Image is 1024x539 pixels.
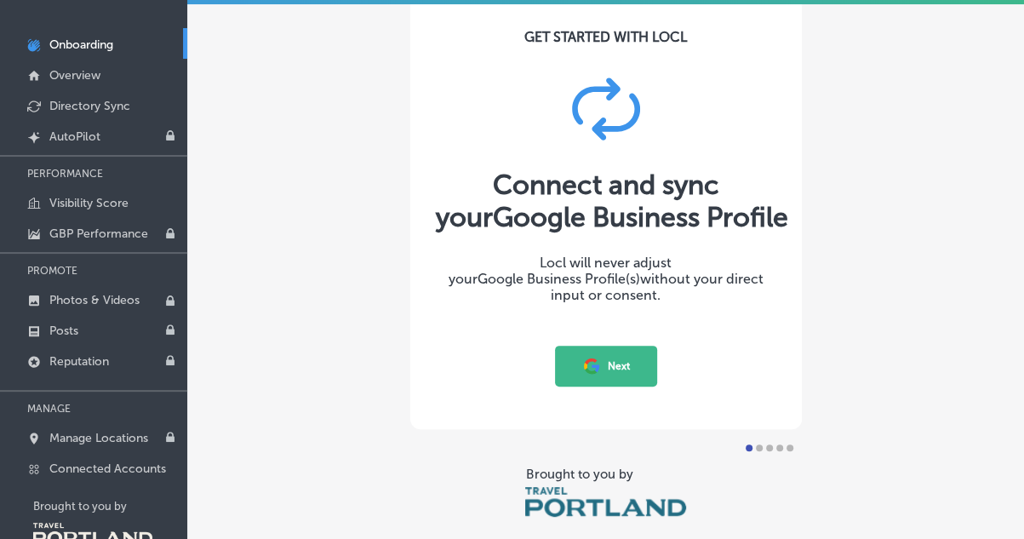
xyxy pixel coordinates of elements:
[436,255,776,303] div: Locl will never adjust your without your direct input or consent.
[33,500,187,513] p: Brought to you by
[49,462,166,476] p: Connected Accounts
[49,431,148,445] p: Manage Locations
[49,354,109,369] p: Reputation
[493,201,788,233] span: Google Business Profile
[555,346,657,387] button: Next
[49,196,129,210] p: Visibility Score
[49,293,140,307] p: Photos & Videos
[524,29,687,45] div: GET STARTED WITH LOCL
[49,129,100,144] p: AutoPilot
[49,37,113,52] p: Onboarding
[525,487,685,517] img: Travel Portland
[478,271,640,287] span: Google Business Profile(s)
[525,467,685,482] div: Brought to you by
[49,226,148,241] p: GBP Performance
[49,68,100,83] p: Overview
[49,324,78,338] p: Posts
[436,169,776,233] div: Connect and sync your
[49,99,130,113] p: Directory Sync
